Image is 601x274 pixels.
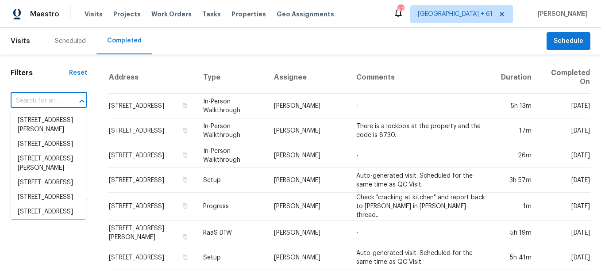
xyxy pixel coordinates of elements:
[267,168,350,193] td: [PERSON_NAME]
[547,32,590,50] button: Schedule
[349,168,494,193] td: Auto-generated visit. Scheduled for the same time as QC Visit.
[30,10,59,19] span: Maestro
[196,61,267,94] th: Type
[397,5,404,14] div: 474
[539,245,590,270] td: [DATE]
[494,221,539,245] td: 5h 19m
[539,143,590,168] td: [DATE]
[349,61,494,94] th: Comments
[11,68,69,77] h1: Filters
[349,94,494,118] td: -
[11,31,30,51] span: Visits
[494,193,539,221] td: 1m
[196,118,267,143] td: In-Person Walkthrough
[181,151,189,159] button: Copy Address
[196,221,267,245] td: RaaS D1W
[494,168,539,193] td: 3h 57m
[11,137,86,152] li: [STREET_ADDRESS]
[69,68,87,77] div: Reset
[267,94,350,118] td: [PERSON_NAME]
[231,10,266,19] span: Properties
[76,95,88,107] button: Close
[108,245,196,270] td: [STREET_ADDRESS]
[267,61,350,94] th: Assignee
[494,245,539,270] td: 5h 41m
[108,61,196,94] th: Address
[196,94,267,118] td: In-Person Walkthrough
[196,245,267,270] td: Setup
[539,221,590,245] td: [DATE]
[196,143,267,168] td: In-Person Walkthrough
[349,118,494,143] td: There is a lockbox at the property and the code is 8730.
[11,152,86,175] li: [STREET_ADDRESS][PERSON_NAME]
[418,10,493,19] span: [GEOGRAPHIC_DATA] + 61
[349,245,494,270] td: Auto-generated visit. Scheduled for the same time as QC Visit.
[181,102,189,110] button: Copy Address
[108,221,196,245] td: [STREET_ADDRESS][PERSON_NAME]
[55,37,86,46] div: Scheduled
[11,113,86,137] li: [STREET_ADDRESS][PERSON_NAME]
[108,168,196,193] td: [STREET_ADDRESS]
[181,126,189,134] button: Copy Address
[534,10,588,19] span: [PERSON_NAME]
[108,143,196,168] td: [STREET_ADDRESS]
[494,61,539,94] th: Duration
[107,36,142,45] div: Completed
[181,233,189,241] button: Copy Address
[349,143,494,168] td: -
[494,94,539,118] td: 5h 13m
[539,193,590,221] td: [DATE]
[554,36,583,47] span: Schedule
[196,168,267,193] td: Setup
[539,118,590,143] td: [DATE]
[349,193,494,221] td: Check "cracking at kitchen" and report back to [PERSON_NAME] in [PERSON_NAME] thread..
[277,10,334,19] span: Geo Assignments
[11,175,86,190] li: [STREET_ADDRESS]
[11,205,86,219] li: [STREET_ADDRESS]
[267,143,350,168] td: [PERSON_NAME]
[539,168,590,193] td: [DATE]
[202,11,221,17] span: Tasks
[349,221,494,245] td: -
[494,118,539,143] td: 17m
[151,10,192,19] span: Work Orders
[113,10,141,19] span: Projects
[181,253,189,261] button: Copy Address
[539,94,590,118] td: [DATE]
[494,143,539,168] td: 26m
[196,193,267,221] td: Progress
[11,190,86,205] li: [STREET_ADDRESS]
[85,10,103,19] span: Visits
[267,193,350,221] td: [PERSON_NAME]
[267,245,350,270] td: [PERSON_NAME]
[181,176,189,184] button: Copy Address
[539,61,590,94] th: Completed On
[267,221,350,245] td: [PERSON_NAME]
[181,202,189,210] button: Copy Address
[267,118,350,143] td: [PERSON_NAME]
[108,94,196,118] td: [STREET_ADDRESS]
[11,94,62,108] input: Search for an address...
[108,118,196,143] td: [STREET_ADDRESS]
[108,193,196,221] td: [STREET_ADDRESS]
